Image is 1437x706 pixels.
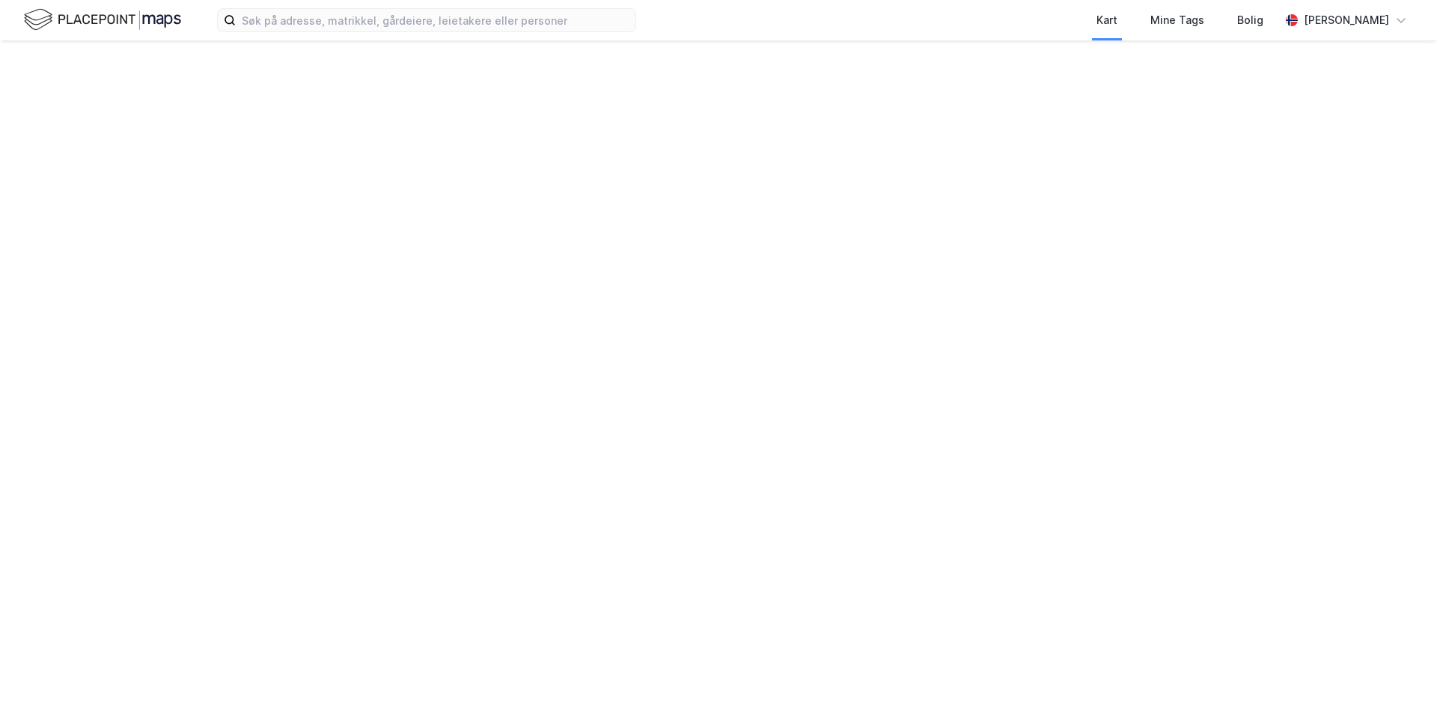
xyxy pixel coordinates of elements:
img: logo.f888ab2527a4732fd821a326f86c7f29.svg [24,7,181,33]
div: [PERSON_NAME] [1304,11,1389,29]
div: Mine Tags [1150,11,1204,29]
div: Bolig [1237,11,1263,29]
div: Kart [1096,11,1117,29]
iframe: Chat Widget [1362,634,1437,706]
input: Søk på adresse, matrikkel, gårdeiere, leietakere eller personer [236,9,635,31]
